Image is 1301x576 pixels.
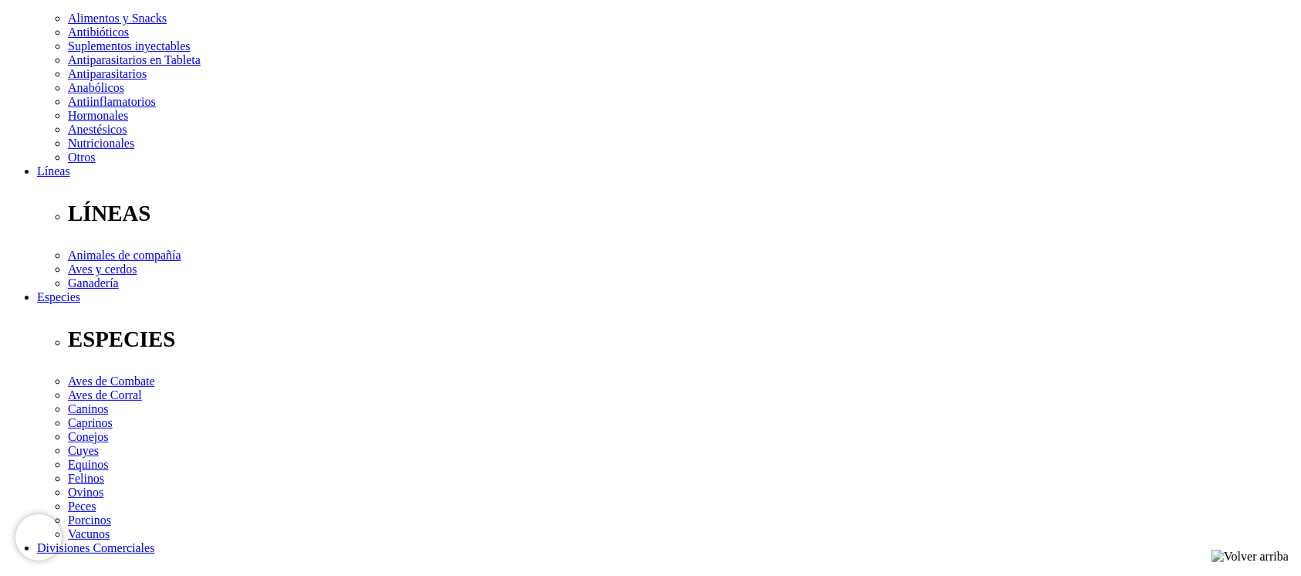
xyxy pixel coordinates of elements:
a: Peces [68,500,96,513]
a: Vacunos [68,527,110,540]
a: Anabólicos [68,81,124,94]
p: LÍNEAS [68,201,1295,226]
img: Volver arriba [1211,550,1289,564]
a: Conejos [68,430,108,443]
a: Equinos [68,458,108,471]
a: Felinos [68,472,104,485]
a: Divisiones Comerciales [37,541,154,554]
a: Antibióticos [68,25,129,39]
a: Caprinos [68,416,113,429]
a: Animales de compañía [68,249,181,262]
a: Porcinos [68,513,111,527]
p: ESPECIES [68,327,1295,352]
a: Ovinos [68,486,103,499]
a: Anestésicos [68,123,127,136]
a: Aves y cerdos [68,263,137,276]
a: Cuyes [68,444,99,457]
a: Suplementos inyectables [68,39,191,53]
a: Líneas [37,164,70,178]
a: Aves de Corral [68,388,142,402]
a: Especies [37,290,80,303]
a: Otros [68,151,96,164]
a: Caninos [68,402,108,415]
a: Nutricionales [68,137,134,150]
a: Aves de Combate [68,374,155,388]
a: Ganadería [68,276,119,290]
a: Antiinflamatorios [68,95,156,108]
iframe: Brevo live chat [15,514,62,561]
a: Hormonales [68,109,128,122]
a: Antiparasitarios en Tableta [68,53,201,66]
a: Antiparasitarios [68,67,147,80]
a: Alimentos y Snacks [68,12,167,25]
